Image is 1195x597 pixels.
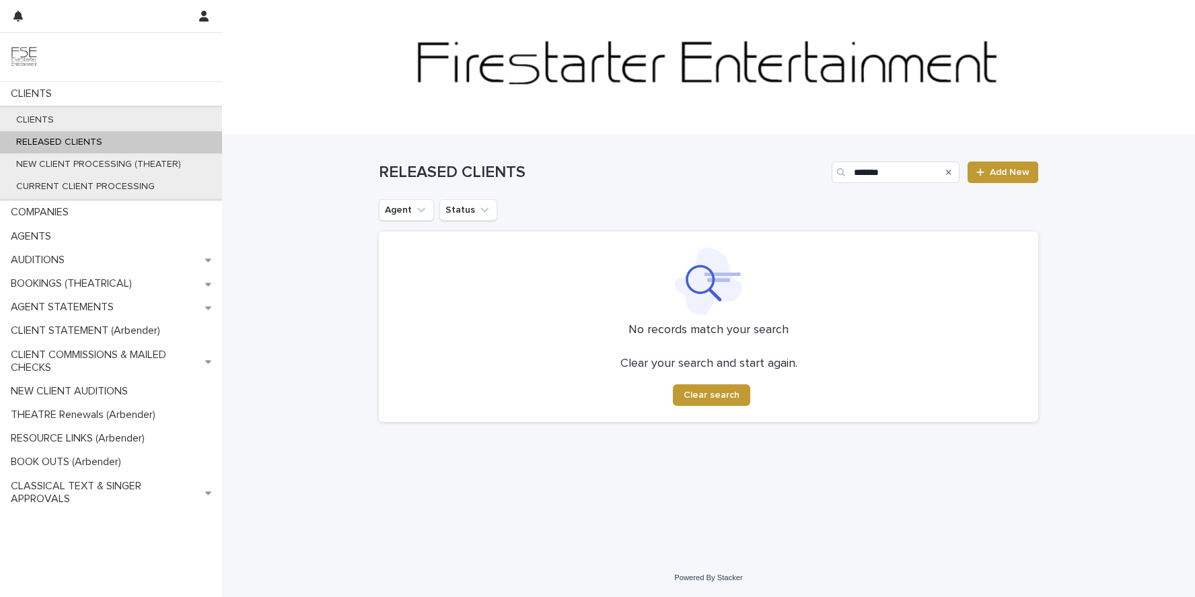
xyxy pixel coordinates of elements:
[439,199,497,221] button: Status
[674,573,742,582] a: Powered By Stacker
[673,384,750,406] button: Clear search
[395,323,1022,338] p: No records match your search
[11,44,38,71] img: 9JgRvJ3ETPGCJDhvPVA5
[684,390,739,400] span: Clear search
[5,87,63,100] p: CLIENTS
[5,480,205,505] p: CLASSICAL TEXT & SINGER APPROVALS
[5,277,143,290] p: BOOKINGS (THEATRICAL)
[5,385,139,398] p: NEW CLIENT AUDITIONS
[5,456,132,468] p: BOOK OUTS (Arbender)
[5,181,166,192] p: CURRENT CLIENT PROCESSING
[5,324,171,337] p: CLIENT STATEMENT (Arbender)
[5,159,192,170] p: NEW CLIENT PROCESSING (THEATER)
[5,230,62,243] p: AGENTS
[5,409,166,421] p: THEATRE Renewals (Arbender)
[832,162,959,183] input: Search
[379,199,434,221] button: Agent
[5,349,205,374] p: CLIENT COMMISSIONS & MAILED CHECKS
[968,162,1038,183] a: Add New
[5,254,75,267] p: AUDITIONS
[5,432,155,445] p: RESOURCE LINKS (Arbender)
[5,114,65,126] p: CLIENTS
[5,137,113,148] p: RELEASED CLIENTS
[620,357,797,372] p: Clear your search and start again.
[379,163,826,182] h1: RELEASED CLIENTS
[5,301,124,314] p: AGENT STATEMENTS
[5,206,79,219] p: COMPANIES
[990,168,1029,177] span: Add New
